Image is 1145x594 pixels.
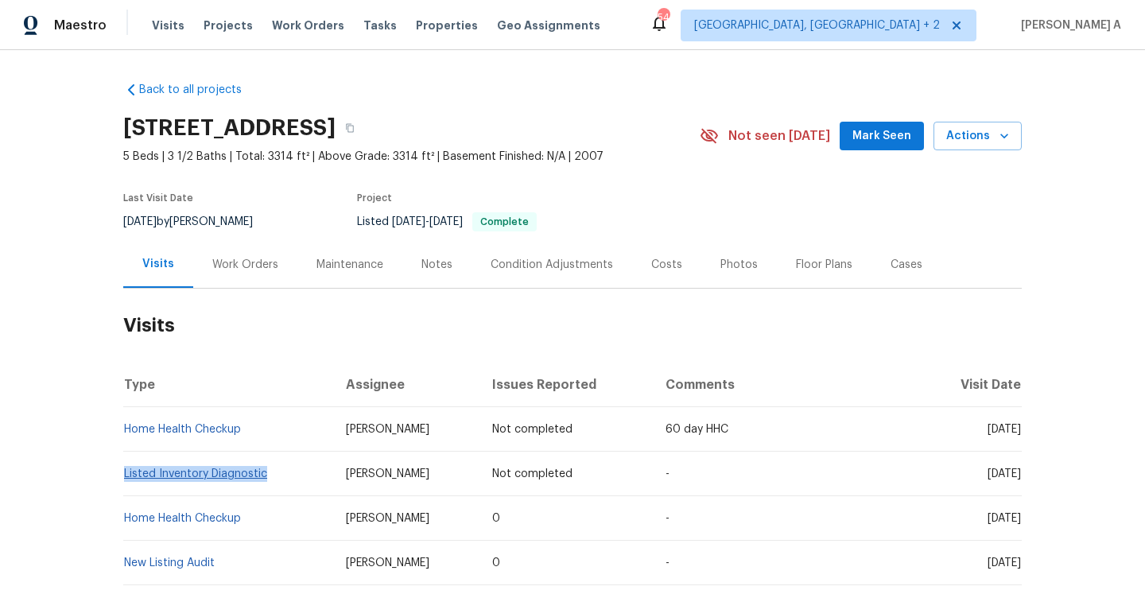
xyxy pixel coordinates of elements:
[123,363,333,407] th: Type
[123,289,1022,363] h2: Visits
[492,468,572,479] span: Not completed
[651,257,682,273] div: Costs
[416,17,478,33] span: Properties
[142,256,174,272] div: Visits
[988,557,1021,569] span: [DATE]
[429,216,463,227] span: [DATE]
[212,257,278,273] div: Work Orders
[852,126,911,146] span: Mark Seen
[988,424,1021,435] span: [DATE]
[124,513,241,524] a: Home Health Checkup
[658,10,669,25] div: 54
[666,557,670,569] span: -
[840,122,924,151] button: Mark Seen
[124,468,267,479] a: Listed Inventory Diagnostic
[728,128,830,144] span: Not seen [DATE]
[497,17,600,33] span: Geo Assignments
[946,126,1009,146] span: Actions
[796,257,852,273] div: Floor Plans
[363,20,397,31] span: Tasks
[666,424,728,435] span: 60 day HHC
[124,557,215,569] a: New Listing Audit
[492,424,572,435] span: Not completed
[123,216,157,227] span: [DATE]
[346,513,429,524] span: [PERSON_NAME]
[357,193,392,203] span: Project
[421,257,452,273] div: Notes
[922,363,1022,407] th: Visit Date
[123,193,193,203] span: Last Visit Date
[392,216,463,227] span: -
[479,363,654,407] th: Issues Reported
[346,557,429,569] span: [PERSON_NAME]
[492,513,500,524] span: 0
[666,468,670,479] span: -
[988,468,1021,479] span: [DATE]
[124,424,241,435] a: Home Health Checkup
[653,363,922,407] th: Comments
[933,122,1022,151] button: Actions
[123,212,272,231] div: by [PERSON_NAME]
[123,149,700,165] span: 5 Beds | 3 1/2 Baths | Total: 3314 ft² | Above Grade: 3314 ft² | Basement Finished: N/A | 2007
[491,257,613,273] div: Condition Adjustments
[357,216,537,227] span: Listed
[1015,17,1121,33] span: [PERSON_NAME] A
[392,216,425,227] span: [DATE]
[316,257,383,273] div: Maintenance
[474,217,535,227] span: Complete
[666,513,670,524] span: -
[272,17,344,33] span: Work Orders
[123,82,276,98] a: Back to all projects
[988,513,1021,524] span: [DATE]
[204,17,253,33] span: Projects
[891,257,922,273] div: Cases
[123,120,336,136] h2: [STREET_ADDRESS]
[152,17,184,33] span: Visits
[54,17,107,33] span: Maestro
[333,363,479,407] th: Assignee
[720,257,758,273] div: Photos
[346,424,429,435] span: [PERSON_NAME]
[346,468,429,479] span: [PERSON_NAME]
[694,17,940,33] span: [GEOGRAPHIC_DATA], [GEOGRAPHIC_DATA] + 2
[492,557,500,569] span: 0
[336,114,364,142] button: Copy Address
